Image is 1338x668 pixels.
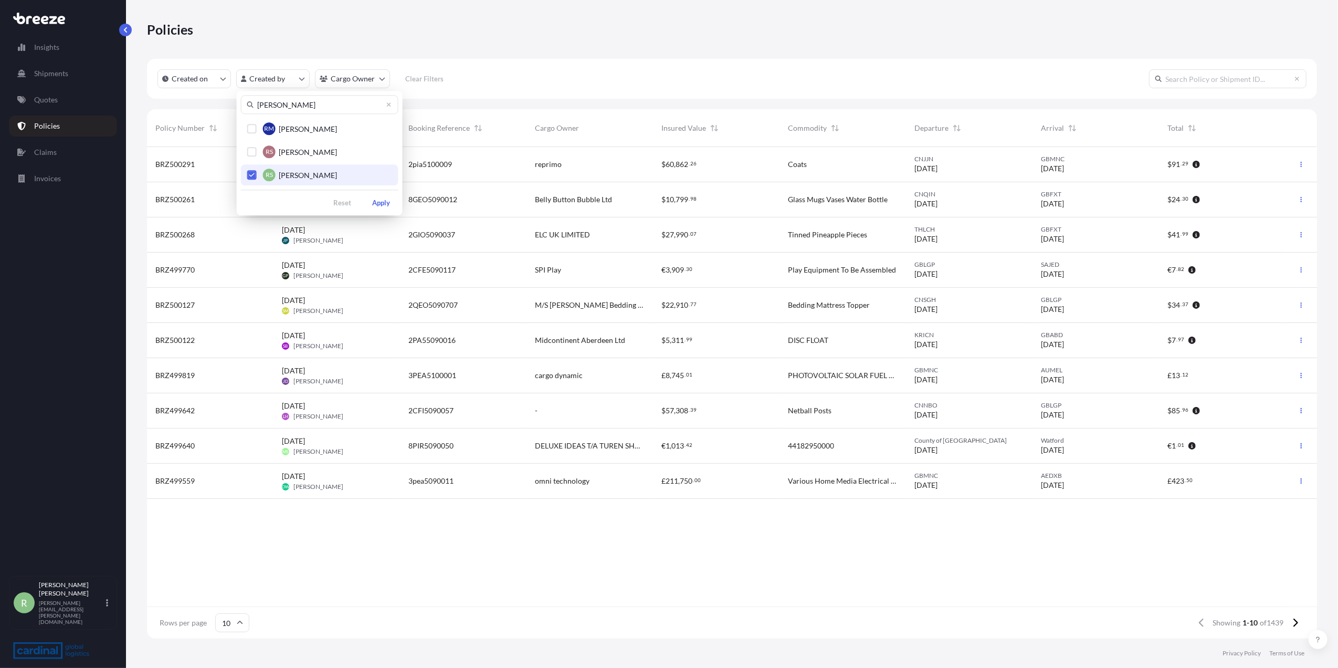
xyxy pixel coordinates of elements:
[241,141,398,162] button: RS[PERSON_NAME]
[372,197,390,208] p: Apply
[241,118,398,139] button: RM[PERSON_NAME]
[237,91,403,215] div: createdBy Filter options
[241,118,398,185] div: Select Option
[279,124,337,134] span: [PERSON_NAME]
[266,170,273,180] span: RS
[264,123,274,134] span: RM
[241,164,398,185] button: RS[PERSON_NAME]
[279,170,337,181] span: [PERSON_NAME]
[333,197,351,208] p: Reset
[325,194,360,211] button: Reset
[241,95,398,114] input: Search team member
[279,147,337,158] span: [PERSON_NAME]
[266,147,273,157] span: RS
[364,194,398,211] button: Apply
